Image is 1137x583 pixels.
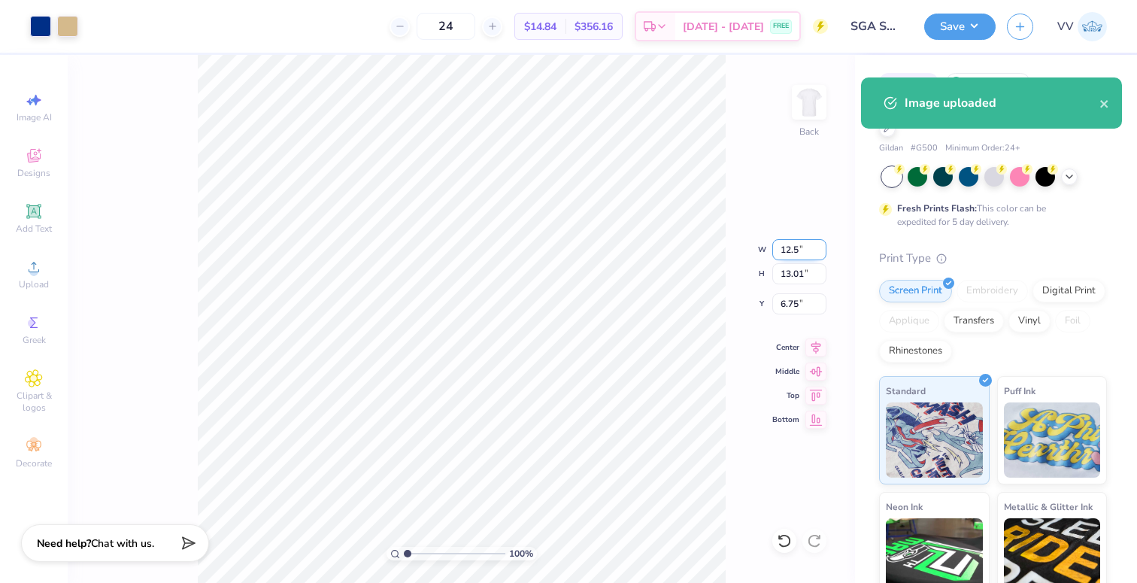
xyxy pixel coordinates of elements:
span: Add Text [16,223,52,235]
div: Applique [879,310,939,332]
div: Vinyl [1008,310,1051,332]
span: Designs [17,167,50,179]
span: Center [772,342,799,353]
div: This color can be expedited for 5 day delivery. [897,202,1082,229]
span: Greek [23,334,46,346]
span: Neon Ink [886,499,923,515]
span: Standard [886,383,926,399]
div: Back [799,125,819,138]
img: Back [794,87,824,117]
span: Decorate [16,457,52,469]
div: Embroidery [957,280,1028,302]
button: close [1099,94,1110,112]
span: # G500 [911,142,938,155]
div: Digital Print [1032,280,1105,302]
span: $356.16 [575,19,613,35]
span: Chat with us. [91,536,154,551]
span: $14.84 [524,19,556,35]
div: Image uploaded [905,94,1099,112]
div: Screen Print [879,280,952,302]
span: Bottom [772,414,799,425]
strong: Need help? [37,536,91,551]
img: Standard [886,402,983,478]
span: [DATE] - [DATE] [683,19,764,35]
div: Rhinestones [879,340,952,363]
input: Untitled Design [839,11,913,41]
span: 100 % [509,547,533,560]
span: Upload [19,278,49,290]
div: Foil [1055,310,1090,332]
img: Puff Ink [1004,402,1101,478]
span: FREE [773,21,789,32]
div: Print Type [879,250,1107,267]
span: Minimum Order: 24 + [945,142,1020,155]
span: Image AI [17,111,52,123]
span: Top [772,390,799,401]
span: Puff Ink [1004,383,1035,399]
span: Clipart & logos [8,390,60,414]
span: Gildan [879,142,903,155]
strong: Fresh Prints Flash: [897,202,977,214]
input: – – [417,13,475,40]
div: Transfers [944,310,1004,332]
span: Metallic & Glitter Ink [1004,499,1093,515]
span: Middle [772,366,799,377]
